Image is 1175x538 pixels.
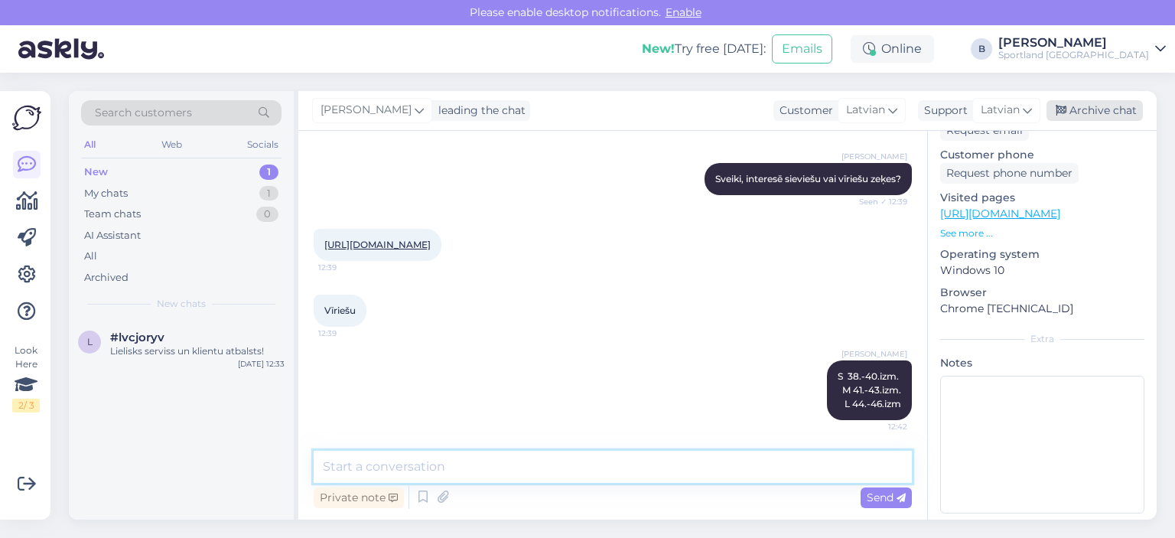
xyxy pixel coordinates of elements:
span: Vīriešu [324,305,356,316]
span: [PERSON_NAME] [841,151,907,162]
div: All [84,249,97,264]
div: Look Here [12,344,40,412]
div: My chats [84,186,128,201]
div: AI Assistant [84,228,141,243]
span: 12:42 [850,421,907,432]
div: B [971,38,992,60]
p: Notes [940,355,1144,371]
p: Chrome [TECHNICAL_ID] [940,301,1144,317]
div: 1 [259,186,278,201]
span: #lvcjoryv [110,331,164,344]
b: New! [642,41,675,56]
span: Enable [661,5,706,19]
span: New chats [157,297,206,311]
span: Send [867,491,906,504]
p: Operating system [940,246,1144,262]
span: 12:39 [318,328,376,339]
p: Customer phone [940,147,1144,163]
div: Request phone number [940,163,1079,184]
div: Customer [773,103,833,119]
div: Socials [244,135,282,155]
span: S 38.-40.izm. M 41.-43.izm. L 44.-46.izm [838,370,901,409]
img: Askly Logo [12,103,41,132]
div: 2 / 3 [12,399,40,412]
p: Browser [940,285,1144,301]
a: [PERSON_NAME]Sportland [GEOGRAPHIC_DATA] [998,37,1166,61]
div: 0 [256,207,278,222]
span: Latvian [846,102,885,119]
div: Request email [940,120,1029,141]
button: Emails [772,34,832,64]
span: Latvian [981,102,1020,119]
div: 1 [259,165,278,180]
p: Windows 10 [940,262,1144,279]
div: Team chats [84,207,141,222]
a: [URL][DOMAIN_NAME] [324,239,431,250]
div: Sportland [GEOGRAPHIC_DATA] [998,49,1149,61]
div: Try free [DATE]: [642,40,766,58]
span: [PERSON_NAME] [321,102,412,119]
div: Lielisks serviss un klientu atbalsts! [110,344,285,358]
div: All [81,135,99,155]
div: New [84,165,108,180]
p: Visited pages [940,190,1144,206]
div: Archived [84,270,129,285]
div: [PERSON_NAME] [998,37,1149,49]
span: Sveiki, interesē sieviešu vai vīriešu zeķes? [715,173,901,184]
div: Support [918,103,968,119]
span: Search customers [95,105,192,121]
div: leading the chat [432,103,526,119]
div: Online [851,35,934,63]
p: See more ... [940,227,1144,240]
span: l [87,336,93,347]
div: [DATE] 12:33 [238,358,285,370]
span: 12:39 [318,262,376,273]
span: Seen ✓ 12:39 [850,196,907,207]
a: [URL][DOMAIN_NAME] [940,207,1060,220]
div: Web [158,135,185,155]
div: Extra [940,332,1144,346]
div: Private note [314,487,404,508]
div: Archive chat [1046,100,1143,121]
span: [PERSON_NAME] [841,348,907,360]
